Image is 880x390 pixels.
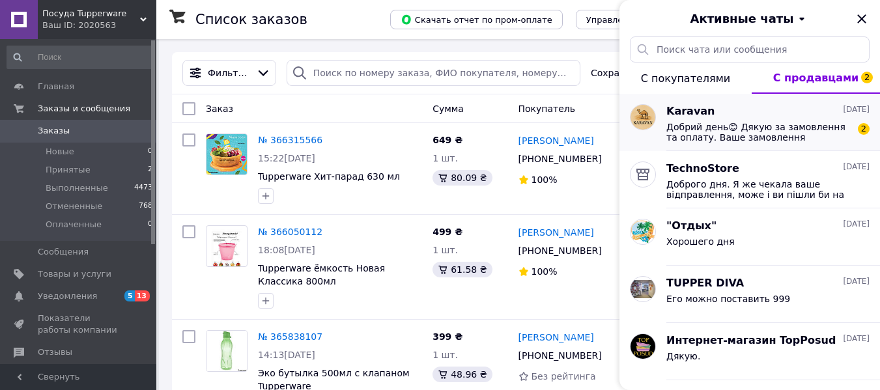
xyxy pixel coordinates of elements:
[630,36,870,63] input: Поиск чата или сообщения
[619,63,752,94] button: С покупателями
[433,350,458,360] span: 1 шт.
[38,346,72,358] span: Отзывы
[258,171,400,182] a: Tupperware Хит-парад 630 мл
[46,201,102,212] span: Отмененные
[518,134,594,147] a: [PERSON_NAME]
[656,10,844,27] button: Активные чаты
[206,133,248,175] a: Фото товару
[591,66,705,79] span: Сохраненные фильтры:
[532,266,558,277] span: 100%
[258,263,385,286] a: Tupperware ёмкость Новая Классика 800мл
[619,94,880,151] button: Karavan[DATE]Добрий день😊 Дякую за замовлення та оплату. Ваше замовлення відправлю у вівторок😊 Га...
[773,72,859,84] span: С продавцами
[258,135,322,145] a: № 366315566
[532,371,596,382] span: Без рейтинга
[619,266,880,323] button: TUPPER DIVA[DATE]Его можно поставить 999
[433,367,492,382] div: 48.96 ₴
[576,10,699,29] button: Управление статусами
[46,219,102,230] span: Оплаченные
[195,12,307,27] h1: Список заказов
[148,164,152,176] span: 2
[38,103,130,115] span: Заказы и сообщения
[38,125,70,137] span: Заказы
[516,150,604,168] div: [PHONE_NUMBER]
[516,242,604,260] div: [PHONE_NUMBER]
[7,46,154,69] input: Поиск
[287,60,580,86] input: Поиск по номеру заказа, ФИО покупателя, номеру телефона, Email, номеру накладной
[124,290,135,301] span: 5
[631,105,655,130] img: 6825608261_w0_h128_6825608261.jpg
[861,72,873,83] span: 2
[38,290,97,302] span: Уведомления
[858,123,870,135] span: 2
[641,72,730,85] span: С покупателями
[843,333,870,344] span: [DATE]
[206,331,247,371] img: Фото товару
[433,170,492,186] div: 80.09 ₴
[666,104,715,119] span: Karavan
[843,161,870,173] span: [DATE]
[666,333,836,348] span: Интернет-магазин TopPosud
[631,280,655,298] img: 4189086606_w0_h128_4189086606.jpg
[206,134,247,174] img: Фото товару
[433,227,462,237] span: 499 ₴
[135,290,150,301] span: 13
[666,122,851,143] span: Добрий день😊 Дякую за замовлення та оплату. Ваше замовлення відправлю у вівторок😊 Гарного дня💛
[666,294,790,304] span: Его можно поставить 999
[518,104,576,114] span: Покупатель
[516,346,604,365] div: [PHONE_NUMBER]
[258,331,322,342] a: № 365838107
[619,151,880,208] button: TechnoStore[DATE]Доброго дня. Я же чекала ваше відправлення, може і ви пішли би на зустріч та зро...
[148,146,152,158] span: 0
[843,104,870,115] span: [DATE]
[258,227,322,237] a: № 366050112
[586,15,688,25] span: Управление статусами
[46,164,91,176] span: Принятые
[843,276,870,287] span: [DATE]
[854,11,870,27] button: Закрыть
[206,104,233,114] span: Заказ
[433,153,458,163] span: 1 шт.
[433,262,492,277] div: 61.58 ₴
[139,201,152,212] span: 768
[42,8,140,20] span: Посуда Tupperware
[433,104,464,114] span: Сумма
[843,219,870,230] span: [DATE]
[46,182,108,194] span: Выполненные
[666,219,717,234] span: "Отдых"
[532,174,558,185] span: 100%
[666,276,744,291] span: TUPPER DIVA
[433,245,458,255] span: 1 шт.
[148,219,152,230] span: 0
[619,208,880,266] button: "Отдых"[DATE]Хорошего дня
[206,330,248,372] a: Фото товару
[666,236,735,247] span: Хорошего дня
[258,350,315,360] span: 14:13[DATE]
[258,245,315,255] span: 18:08[DATE]
[38,246,89,258] span: Сообщения
[666,179,851,200] span: Доброго дня. Я же чекала ваше відправлення, може і ви пішли би на зустріч та зробили би виключенн...
[433,331,462,342] span: 399 ₴
[666,351,700,361] span: Дякую.
[666,161,739,176] span: TechnoStore
[518,226,594,239] a: [PERSON_NAME]
[258,153,315,163] span: 15:22[DATE]
[752,63,880,94] button: С продавцами2
[38,313,121,336] span: Показатели работы компании
[401,14,552,25] span: Скачать отчет по пром-оплате
[631,220,655,244] img: 382171792_w0_h128_382171792.jpg
[206,225,248,267] a: Фото товару
[619,323,880,380] button: Интернет-магазин TopPosud[DATE]Дякую.
[38,268,111,280] span: Товары и услуги
[42,20,156,31] div: Ваш ID: 2020563
[134,182,152,194] span: 4473
[631,334,655,359] img: 5465256182_w0_h128_5465256182.jpg
[212,226,242,266] img: Фото товару
[46,146,74,158] span: Новые
[518,331,594,344] a: [PERSON_NAME]
[690,10,794,27] span: Активные чаты
[390,10,563,29] button: Скачать отчет по пром-оплате
[433,135,462,145] span: 649 ₴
